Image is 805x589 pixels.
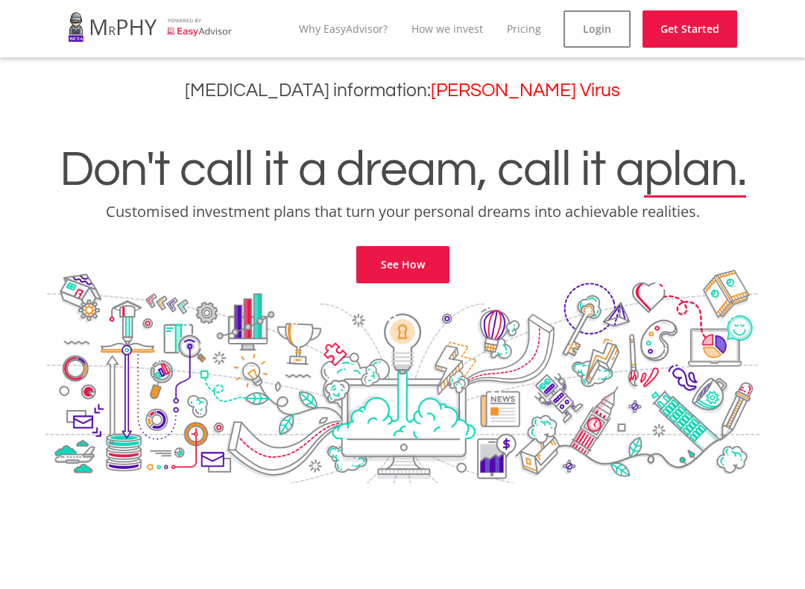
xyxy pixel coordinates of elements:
a: [PERSON_NAME] Virus [431,81,620,100]
a: How we invest [411,22,483,36]
a: Why EasyAdvisor? [299,22,388,36]
a: Get Started [643,10,737,48]
p: Customised investment plans that turn your personal dreams into achievable realities. [11,201,794,222]
h1: Don't call it a dream, call it a [11,145,794,195]
span: plan. [644,145,746,195]
h3: [MEDICAL_DATA] information: [11,80,794,101]
a: Pricing [507,22,541,36]
a: See How [356,246,449,283]
a: Login [563,10,631,48]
